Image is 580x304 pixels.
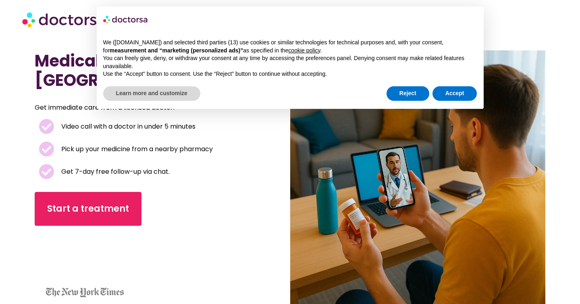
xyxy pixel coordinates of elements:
[103,70,477,78] p: Use the “Accept” button to consent. Use the “Reject” button to continue without accepting.
[387,86,429,101] button: Reject
[35,192,141,226] a: Start a treatment
[110,47,243,54] strong: measurement and “marketing (personalized ads)”
[288,47,320,54] a: cookie policy
[103,54,477,70] p: You can freely give, deny, or withdraw your consent at any time by accessing the preferences pane...
[103,86,200,101] button: Learn more and customize
[103,13,148,26] img: logo
[59,144,213,155] span: Pick up your medicine from a nearby pharmacy
[59,166,170,177] span: Get 7-day free follow-up via chat.
[35,51,252,90] h1: Medical Services in [GEOGRAPHIC_DATA]
[103,39,477,54] p: We ([DOMAIN_NAME]) and selected third parties (13) use cookies or similar technologies for techni...
[47,202,129,215] span: Start a treatment
[432,86,477,101] button: Accept
[35,102,232,113] p: Get immediate care from a licensed doctor.
[59,121,195,132] span: Video call with a doctor in under 5 minutes
[39,238,111,298] iframe: Customer reviews powered by Trustpilot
